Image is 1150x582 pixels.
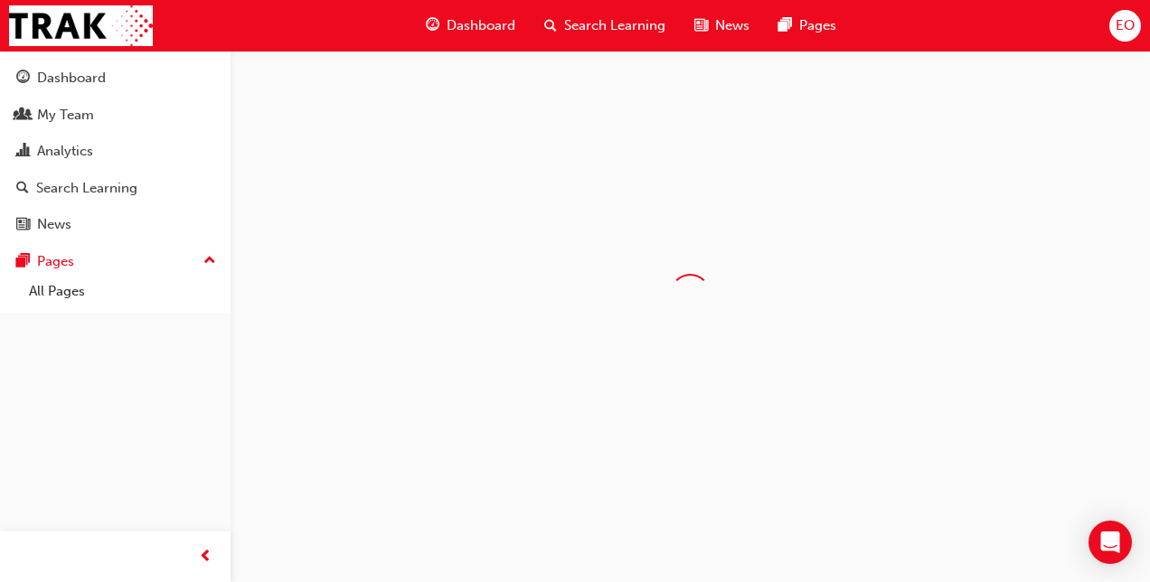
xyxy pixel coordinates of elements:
span: EO [1116,15,1135,36]
div: News [37,214,71,235]
span: search-icon [16,181,29,197]
a: pages-iconPages [764,7,851,44]
div: Pages [37,251,74,272]
div: Search Learning [36,178,137,199]
a: All Pages [22,277,223,305]
span: News [715,15,749,36]
span: news-icon [694,14,708,37]
a: My Team [7,99,223,132]
button: Pages [7,245,223,278]
a: News [7,208,223,241]
span: chart-icon [16,144,30,160]
span: guage-icon [16,70,30,87]
div: Dashboard [37,68,106,89]
span: Pages [799,15,836,36]
span: guage-icon [426,14,439,37]
div: Analytics [37,141,93,162]
span: Search Learning [564,15,665,36]
a: search-iconSearch Learning [530,7,680,44]
a: news-iconNews [680,7,764,44]
span: pages-icon [778,14,792,37]
a: Analytics [7,135,223,168]
span: Dashboard [447,15,515,36]
span: prev-icon [199,546,212,568]
span: people-icon [16,108,30,124]
a: guage-iconDashboard [411,7,530,44]
img: Trak [9,5,153,46]
span: search-icon [544,14,557,37]
button: EO [1109,10,1141,42]
span: pages-icon [16,254,30,270]
a: Dashboard [7,61,223,95]
button: DashboardMy TeamAnalyticsSearch LearningNews [7,58,223,245]
span: up-icon [203,249,216,273]
span: news-icon [16,217,30,233]
div: Open Intercom Messenger [1089,521,1132,564]
div: My Team [37,105,94,126]
a: Search Learning [7,172,223,205]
